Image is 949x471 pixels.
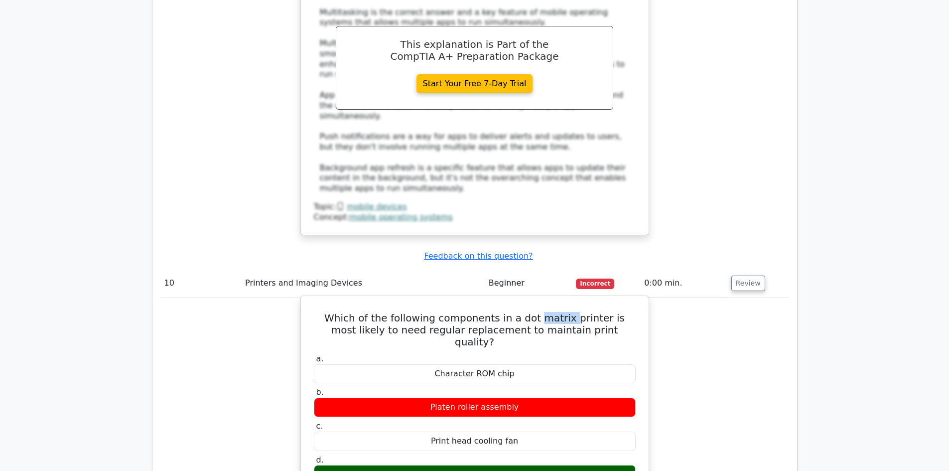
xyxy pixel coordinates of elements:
[314,364,636,384] div: Character ROM chip
[314,212,636,223] div: Concept:
[416,74,533,93] a: Start Your Free 7-Day Trial
[316,354,324,363] span: a.
[314,202,636,212] div: Topic:
[424,251,533,261] a: Feedback on this question?
[347,202,407,211] a: mobile devices
[316,387,324,397] span: b.
[320,7,630,194] div: Multitasking is the correct answer and a key feature of mobile operating systems that allows mult...
[241,269,485,298] td: Printers and Imaging Devices
[731,276,765,291] button: Review
[349,212,453,222] a: mobile operating systems
[314,398,636,417] div: Platen roller assembly
[576,279,614,289] span: Incorrect
[313,312,637,348] h5: Which of the following components in a dot matrix printer is most likely to need regular replacem...
[316,455,324,465] span: d.
[316,421,323,431] span: c.
[314,432,636,451] div: Print head cooling fan
[640,269,727,298] td: 0:00 min.
[160,269,242,298] td: 10
[485,269,572,298] td: Beginner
